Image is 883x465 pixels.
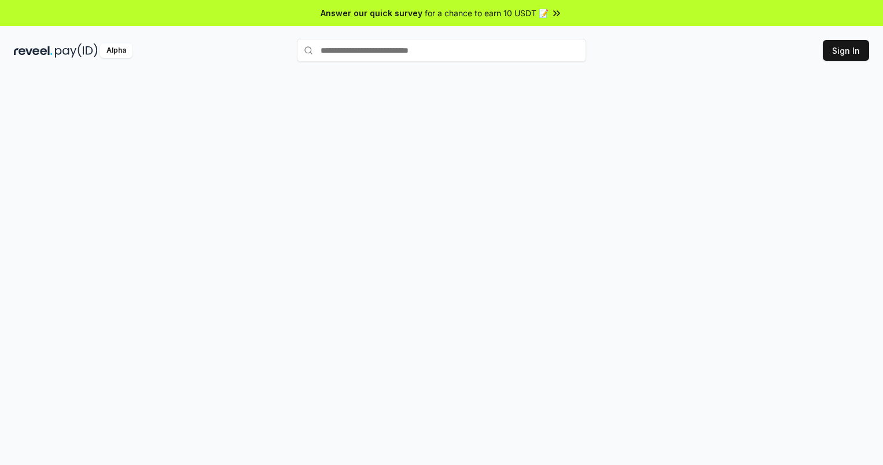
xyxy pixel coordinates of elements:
span: for a chance to earn 10 USDT 📝 [425,7,549,19]
img: pay_id [55,43,98,58]
span: Answer our quick survey [321,7,422,19]
button: Sign In [823,40,869,61]
img: reveel_dark [14,43,53,58]
div: Alpha [100,43,133,58]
